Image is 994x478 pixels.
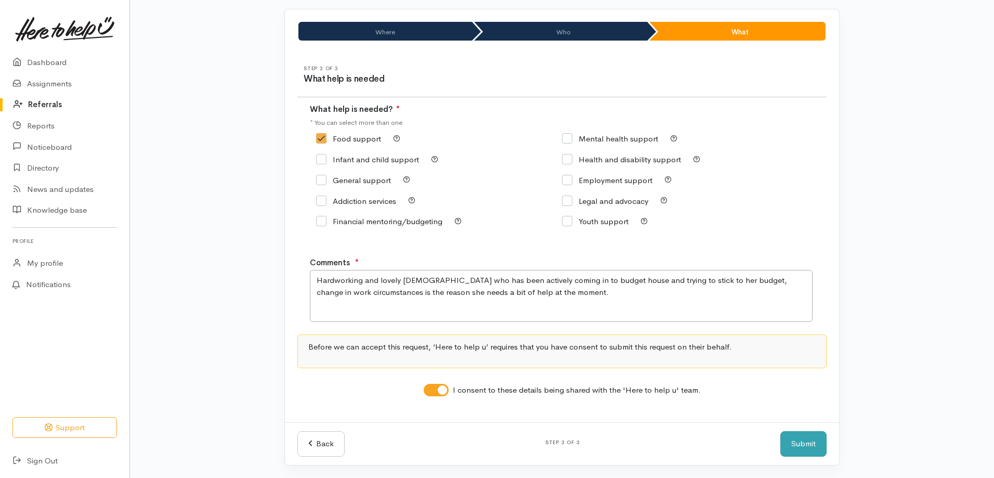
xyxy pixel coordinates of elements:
label: Employment support [562,176,652,184]
label: Youth support [562,217,629,225]
label: Financial mentoring/budgeting [316,217,442,225]
h6: Profile [12,234,117,248]
h6: Step 3 of 3 [357,440,768,445]
label: Legal and advocacy [562,197,648,205]
sup: ● [396,103,400,110]
h3: What help is needed [304,74,562,84]
button: Support [12,417,117,438]
label: Comments [310,257,350,269]
p: Before we can accept this request, ‘Here to help u’ requires that you have consent to submit this... [308,341,816,353]
button: Submit [780,431,827,457]
label: Health and disability support [562,156,681,163]
li: Who [474,22,648,41]
h6: Step 3 of 3 [304,66,562,71]
li: What [649,22,826,41]
a: Back [297,431,345,457]
sup: ● [355,256,359,264]
span: At least 1 option is required [396,104,400,114]
label: Food support [316,135,381,143]
label: General support [316,176,391,184]
label: Infant and child support [316,156,419,163]
label: I consent to these details being shared with the 'Here to help u' team. [453,384,701,396]
label: Addiction services [316,197,396,205]
label: What help is needed? [310,104,400,115]
li: Where [298,22,472,41]
small: * You can select more than one [310,118,402,127]
label: Mental health support [562,135,658,143]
